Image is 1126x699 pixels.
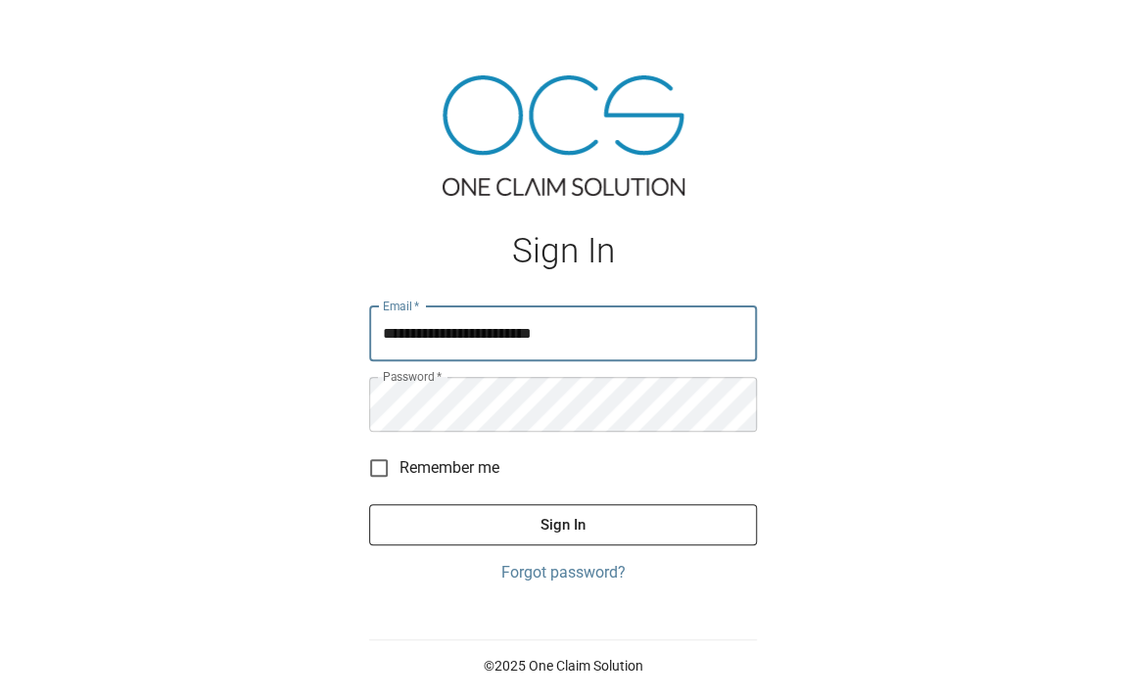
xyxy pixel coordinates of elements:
p: © 2025 One Claim Solution [369,656,757,676]
a: Forgot password? [369,561,757,584]
h1: Sign In [369,231,757,271]
img: ocs-logo-tra.png [443,75,684,196]
label: Email [383,298,420,314]
label: Password [383,368,442,385]
img: ocs-logo-white-transparent.png [23,12,102,51]
span: Remember me [399,456,499,480]
button: Sign In [369,504,757,545]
